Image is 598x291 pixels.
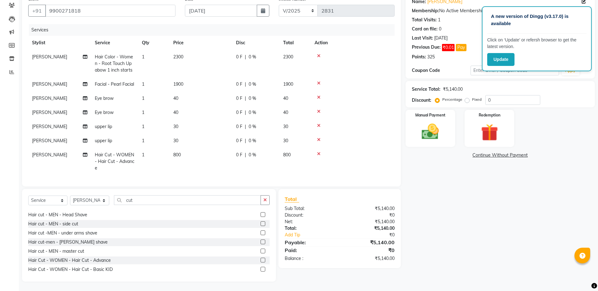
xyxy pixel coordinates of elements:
[280,225,340,232] div: Total:
[32,110,67,115] span: [PERSON_NAME]
[91,36,138,50] th: Service
[280,212,340,218] div: Discount:
[285,196,299,202] span: Total
[28,230,97,236] div: Hair cut -MEN - under arms shave
[28,212,87,218] div: Hair cut - MEN - Head Shave
[283,81,293,87] span: 1900
[236,123,242,130] span: 0 F
[32,124,67,129] span: [PERSON_NAME]
[249,137,256,144] span: 0 %
[412,8,589,14] div: No Active Membership
[142,138,144,143] span: 1
[236,152,242,158] span: 0 F
[28,266,113,273] div: Hair Cut - WOMEN - Hair Cut - Basic KID
[114,195,261,205] input: Search or Scan
[412,97,431,104] div: Discount:
[138,36,170,50] th: Qty
[283,110,288,115] span: 40
[236,137,242,144] span: 0 F
[28,36,91,50] th: Stylist
[245,95,246,102] span: |
[443,86,463,93] div: ₹5,140.00
[245,109,246,116] span: |
[340,255,399,262] div: ₹5,140.00
[412,86,440,93] div: Service Total:
[283,95,288,101] span: 40
[412,54,426,60] div: Points:
[438,17,440,23] div: 1
[32,54,67,60] span: [PERSON_NAME]
[28,257,111,264] div: Hair Cut - WOMEN - Hair Cut - Advance
[245,152,246,158] span: |
[170,36,232,50] th: Price
[280,232,349,238] a: Add Tip
[245,123,246,130] span: |
[32,81,67,87] span: [PERSON_NAME]
[442,97,462,102] label: Percentage
[173,110,178,115] span: 40
[142,54,144,60] span: 1
[412,35,433,41] div: Last Visit:
[340,205,399,212] div: ₹5,140.00
[434,35,448,41] div: [DATE]
[471,66,559,75] input: Enter Offer / Coupon Code
[249,109,256,116] span: 0 %
[142,110,144,115] span: 1
[280,218,340,225] div: Net:
[245,54,246,60] span: |
[472,97,482,102] label: Fixed
[173,138,178,143] span: 30
[236,109,242,116] span: 0 F
[439,26,441,32] div: 0
[173,54,183,60] span: 2300
[415,112,445,118] label: Manual Payment
[340,218,399,225] div: ₹5,140.00
[479,112,500,118] label: Redemption
[283,152,291,158] span: 800
[232,36,279,50] th: Disc
[32,152,67,158] span: [PERSON_NAME]
[95,110,114,115] span: Eye brow
[412,67,471,74] div: Coupon Code
[142,152,144,158] span: 1
[249,123,256,130] span: 0 %
[28,248,84,255] div: Hair cut - MEN - master cut
[280,255,340,262] div: Balance :
[442,44,455,51] span: ₹0.01
[279,36,311,50] th: Total
[236,81,242,88] span: 0 F
[340,225,399,232] div: ₹5,140.00
[456,44,466,51] button: Pay
[412,44,441,51] div: Previous Due:
[28,239,108,245] div: Hair cut-men - [PERSON_NAME] shave
[283,124,288,129] span: 30
[340,246,399,254] div: ₹0
[29,24,399,36] div: Services
[311,36,395,50] th: Action
[283,138,288,143] span: 30
[28,5,46,17] button: +91
[249,54,256,60] span: 0 %
[280,239,340,246] div: Payable:
[249,81,256,88] span: 0 %
[32,95,67,101] span: [PERSON_NAME]
[173,152,181,158] span: 800
[245,81,246,88] span: |
[416,122,444,142] img: _cash.svg
[412,26,438,32] div: Card on file:
[142,95,144,101] span: 1
[95,81,134,87] span: Facial - Pearl Facial
[95,124,112,129] span: upper lip
[412,17,437,23] div: Total Visits:
[249,152,256,158] span: 0 %
[476,122,504,143] img: _gift.svg
[95,95,114,101] span: Eye brow
[142,124,144,129] span: 1
[173,81,183,87] span: 1900
[340,212,399,218] div: ₹0
[45,5,175,17] input: Search by Name/Mobile/Email/Code
[173,124,178,129] span: 30
[407,152,594,159] a: Continue Without Payment
[236,95,242,102] span: 0 F
[95,152,134,171] span: Hair Cut - WOMEN - Hair Cut - Advance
